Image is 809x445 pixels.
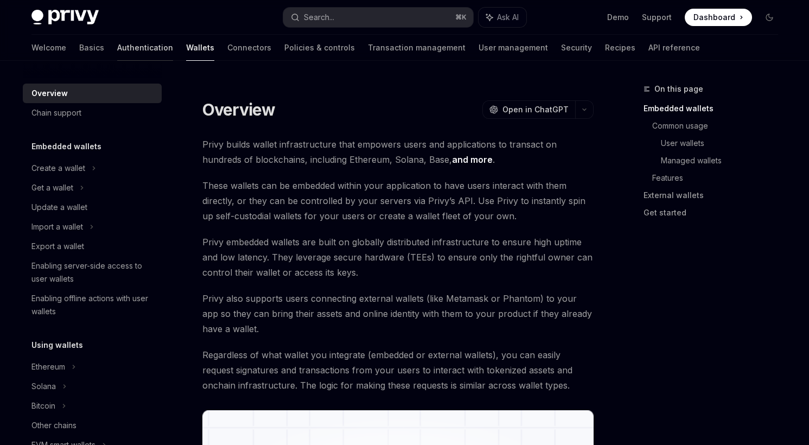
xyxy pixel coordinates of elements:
[283,8,473,27] button: Search...⌘K
[652,117,787,135] a: Common usage
[117,35,173,61] a: Authentication
[761,9,778,26] button: Toggle dark mode
[607,12,629,23] a: Demo
[482,100,575,119] button: Open in ChatGPT
[452,154,493,166] a: and more
[605,35,635,61] a: Recipes
[304,11,334,24] div: Search...
[652,169,787,187] a: Features
[31,419,77,432] div: Other chains
[23,256,162,289] a: Enabling server-side access to user wallets
[202,137,594,167] span: Privy builds wallet infrastructure that empowers users and applications to transact on hundreds o...
[644,204,787,221] a: Get started
[648,35,700,61] a: API reference
[31,360,65,373] div: Ethereum
[31,35,66,61] a: Welcome
[368,35,466,61] a: Transaction management
[31,201,87,214] div: Update a wallet
[502,104,569,115] span: Open in ChatGPT
[284,35,355,61] a: Policies & controls
[31,339,83,352] h5: Using wallets
[23,103,162,123] a: Chain support
[23,237,162,256] a: Export a wallet
[31,162,85,175] div: Create a wallet
[644,100,787,117] a: Embedded wallets
[455,13,467,22] span: ⌘ K
[561,35,592,61] a: Security
[23,84,162,103] a: Overview
[644,187,787,204] a: External wallets
[685,9,752,26] a: Dashboard
[202,234,594,280] span: Privy embedded wallets are built on globally distributed infrastructure to ensure high uptime and...
[31,106,81,119] div: Chain support
[661,135,787,152] a: User wallets
[31,240,84,253] div: Export a wallet
[479,35,548,61] a: User management
[31,181,73,194] div: Get a wallet
[31,259,155,285] div: Enabling server-side access to user wallets
[23,198,162,217] a: Update a wallet
[23,416,162,435] a: Other chains
[202,347,594,393] span: Regardless of what wallet you integrate (embedded or external wallets), you can easily request si...
[479,8,526,27] button: Ask AI
[31,292,155,318] div: Enabling offline actions with user wallets
[31,87,68,100] div: Overview
[31,140,101,153] h5: Embedded wallets
[654,82,703,96] span: On this page
[227,35,271,61] a: Connectors
[202,100,276,119] h1: Overview
[642,12,672,23] a: Support
[23,289,162,321] a: Enabling offline actions with user wallets
[31,220,83,233] div: Import a wallet
[31,399,55,412] div: Bitcoin
[693,12,735,23] span: Dashboard
[79,35,104,61] a: Basics
[202,291,594,336] span: Privy also supports users connecting external wallets (like Metamask or Phantom) to your app so t...
[497,12,519,23] span: Ask AI
[31,10,99,25] img: dark logo
[186,35,214,61] a: Wallets
[202,178,594,224] span: These wallets can be embedded within your application to have users interact with them directly, ...
[661,152,787,169] a: Managed wallets
[31,380,56,393] div: Solana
